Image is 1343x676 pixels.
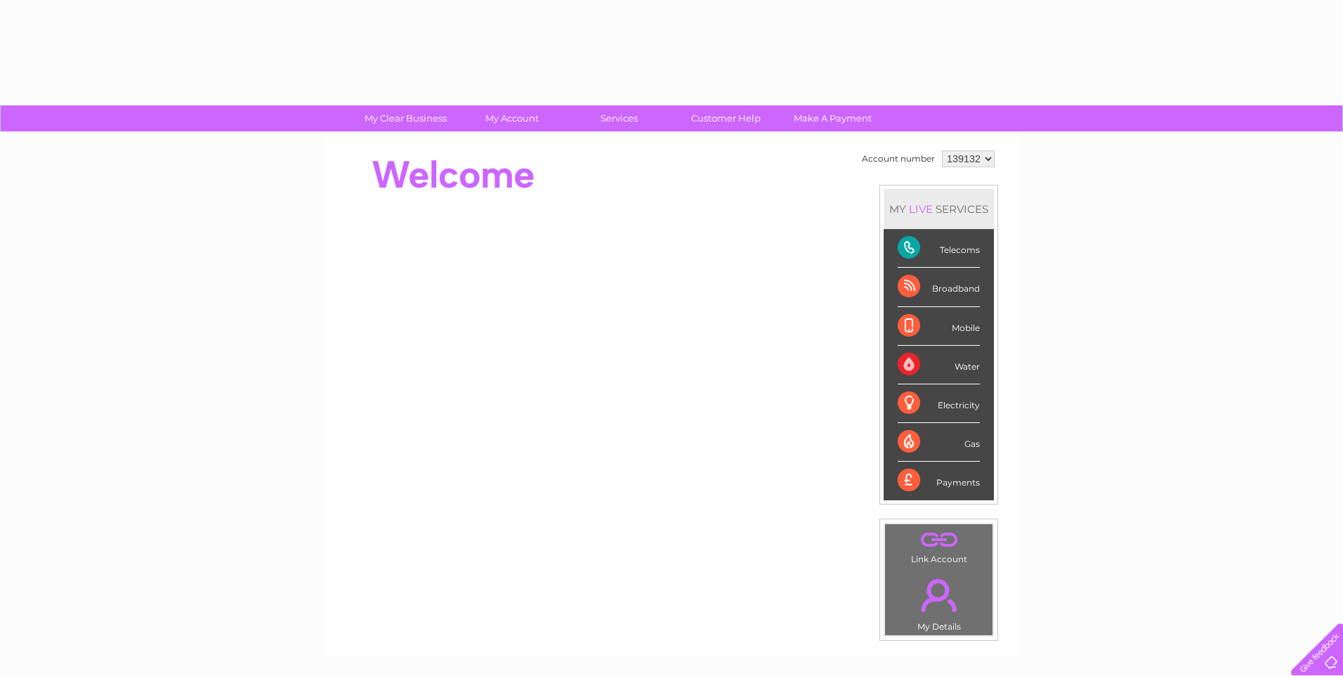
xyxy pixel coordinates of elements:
td: Link Account [884,524,993,568]
div: Water [898,346,980,384]
div: Telecoms [898,229,980,268]
div: Broadband [898,268,980,306]
div: Payments [898,462,980,500]
a: Services [561,105,677,131]
a: Make A Payment [775,105,891,131]
div: LIVE [906,202,936,216]
a: My Clear Business [348,105,464,131]
td: Account number [858,147,938,171]
div: MY SERVICES [884,189,994,229]
a: . [889,571,989,620]
div: Gas [898,423,980,462]
a: Customer Help [668,105,784,131]
a: My Account [454,105,570,131]
a: . [889,528,989,552]
div: Electricity [898,384,980,423]
div: Mobile [898,307,980,346]
td: My Details [884,567,993,636]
